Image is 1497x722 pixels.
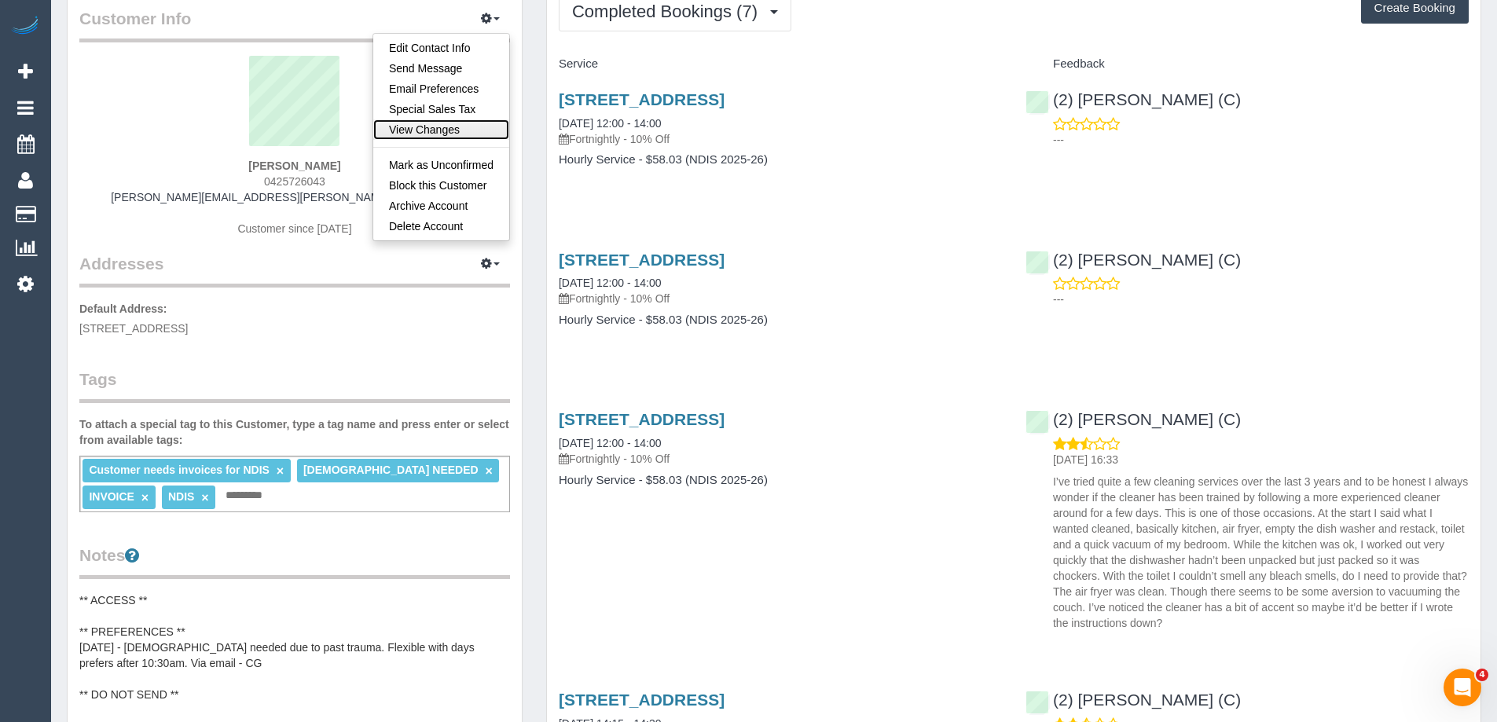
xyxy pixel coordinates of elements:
span: INVOICE [89,490,134,503]
a: [DATE] 12:00 - 14:00 [559,437,661,449]
p: --- [1053,132,1469,148]
legend: Notes [79,544,510,579]
p: Fortnightly - 10% Off [559,291,1002,306]
a: View Changes [373,119,509,140]
h4: Hourly Service - $58.03 (NDIS 2025-26) [559,313,1002,327]
img: Automaid Logo [9,16,41,38]
span: [STREET_ADDRESS] [79,322,188,335]
label: Default Address: [79,301,167,317]
span: Completed Bookings (7) [572,2,765,21]
span: 0425726043 [264,175,325,188]
a: (2) [PERSON_NAME] (C) [1026,251,1241,269]
span: 4 [1476,669,1488,681]
p: --- [1053,291,1469,307]
h4: Hourly Service - $58.03 (NDIS 2025-26) [559,153,1002,167]
span: Customer since [DATE] [237,222,351,235]
a: Email Preferences [373,79,509,99]
h4: Hourly Service - $58.03 (NDIS 2025-26) [559,474,1002,487]
label: To attach a special tag to this Customer, type a tag name and press enter or select from availabl... [79,416,510,448]
a: × [486,464,493,478]
a: [PERSON_NAME][EMAIL_ADDRESS][PERSON_NAME][DOMAIN_NAME] [111,191,479,203]
p: [DATE] 16:33 [1053,452,1469,467]
a: Edit Contact Info [373,38,509,58]
a: (2) [PERSON_NAME] (C) [1026,691,1241,709]
p: Fortnightly - 10% Off [559,131,1002,147]
a: × [277,464,284,478]
a: [DATE] 12:00 - 14:00 [559,277,661,289]
a: Block this Customer [373,175,509,196]
a: (2) [PERSON_NAME] (C) [1026,90,1241,108]
legend: Customer Info [79,7,510,42]
a: [STREET_ADDRESS] [559,251,725,269]
strong: [PERSON_NAME] [248,159,340,172]
a: [STREET_ADDRESS] [559,410,725,428]
a: [STREET_ADDRESS] [559,90,725,108]
span: [DEMOGRAPHIC_DATA] NEEDED [303,464,479,476]
span: NDIS [168,490,194,503]
a: Delete Account [373,216,509,236]
h4: Feedback [1026,57,1469,71]
a: Archive Account [373,196,509,216]
a: [DATE] 12:00 - 14:00 [559,117,661,130]
h4: Service [559,57,1002,71]
a: (2) [PERSON_NAME] (C) [1026,410,1241,428]
iframe: Intercom live chat [1444,669,1481,706]
a: Special Sales Tax [373,99,509,119]
p: I’ve tried quite a few cleaning services over the last 3 years and to be honest I always wonder i... [1053,474,1469,631]
p: Fortnightly - 10% Off [559,451,1002,467]
a: Mark as Unconfirmed [373,155,509,175]
a: [STREET_ADDRESS] [559,691,725,709]
a: × [201,491,208,504]
a: Send Message [373,58,509,79]
legend: Tags [79,368,510,403]
a: × [141,491,149,504]
span: Customer needs invoices for NDIS [89,464,270,476]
